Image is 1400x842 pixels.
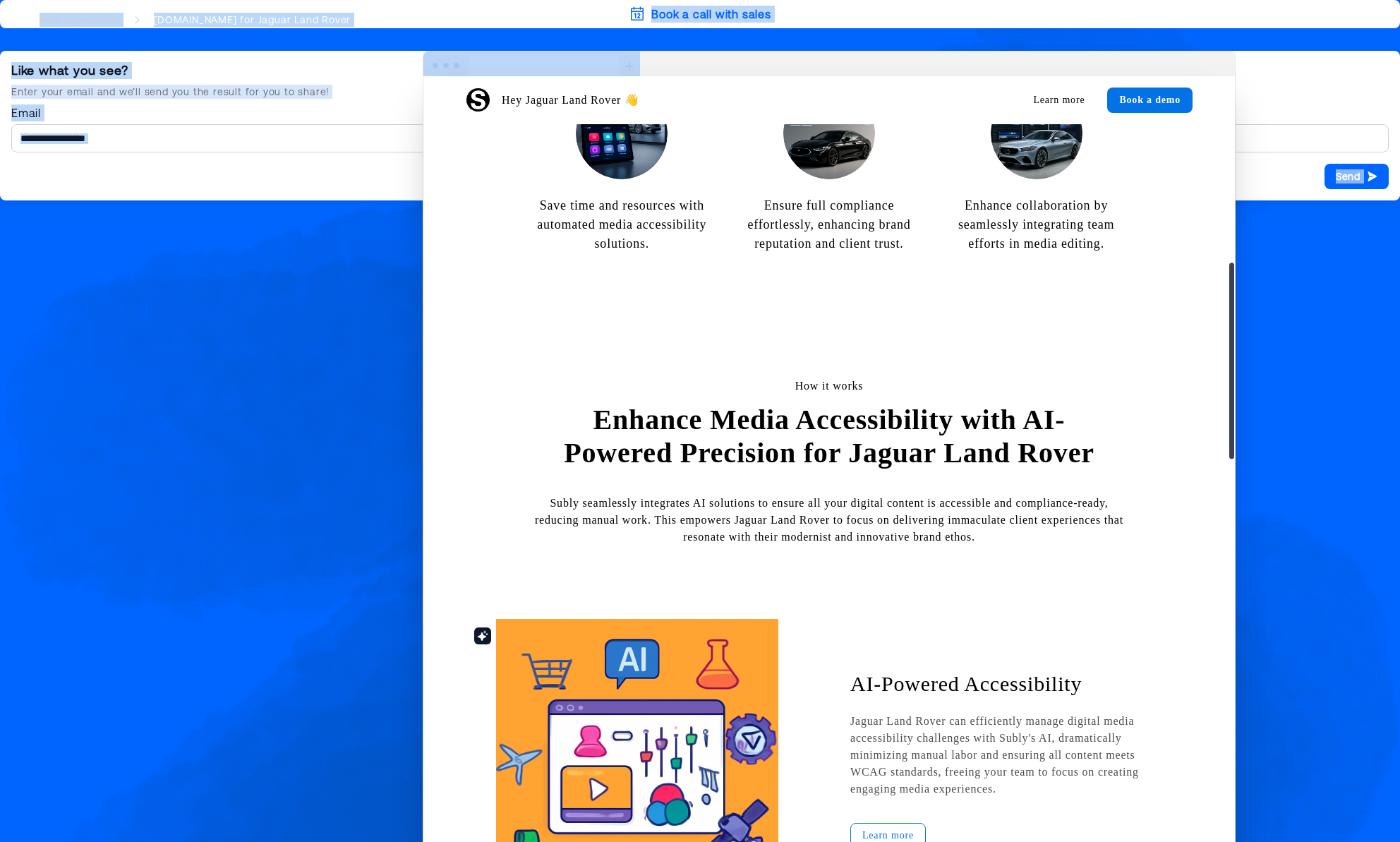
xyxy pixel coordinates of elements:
div: Enter your email and we’ll send you the result for you to share! [11,85,1389,99]
img: Browser topbar [423,52,640,77]
label: Email [11,104,1389,121]
div: New experience [40,13,120,27]
div: [DOMAIN_NAME] for Jaguar Land Rover [154,13,351,27]
div: Like what you see? [11,62,1389,79]
svg: go back [11,11,28,28]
